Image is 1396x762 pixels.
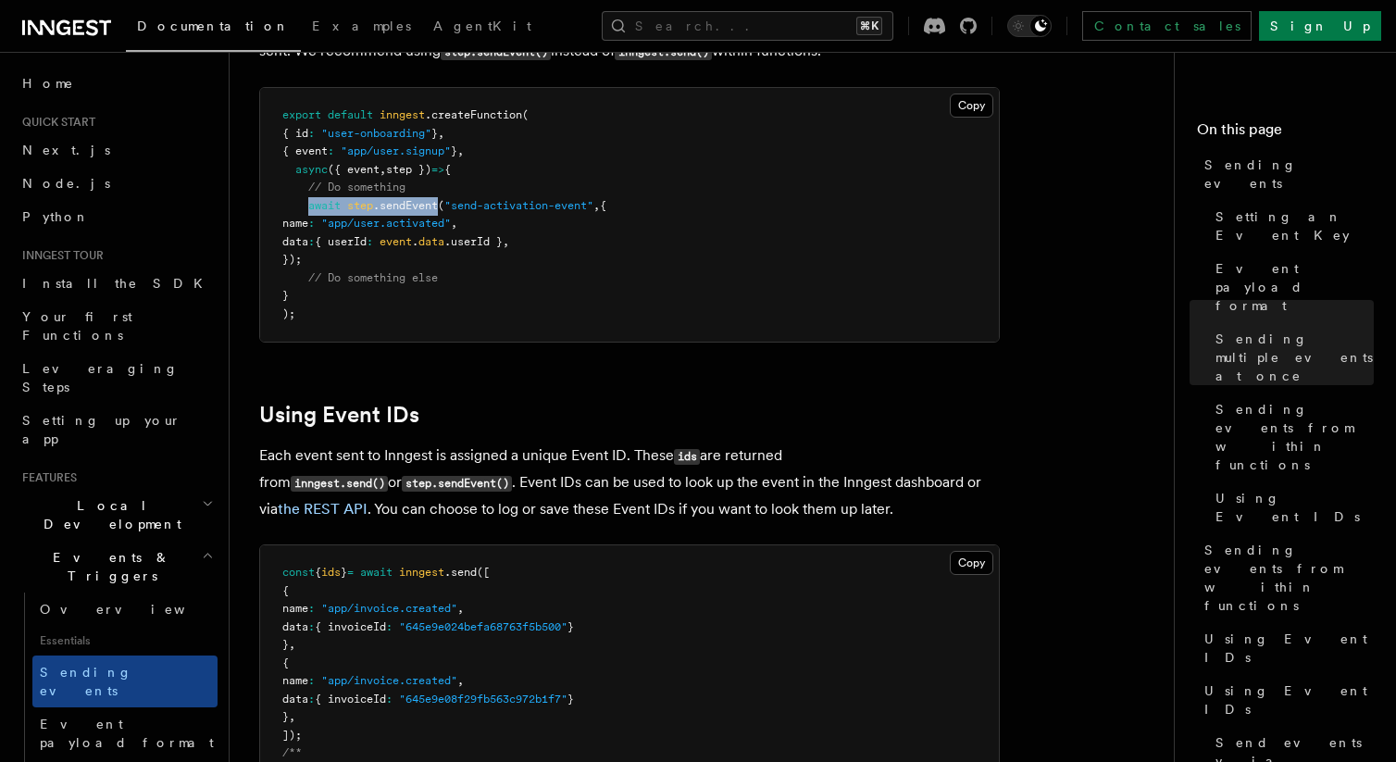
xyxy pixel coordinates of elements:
span: } [282,710,289,723]
span: . [412,235,418,248]
span: : [308,674,315,687]
span: name [282,674,308,687]
span: : [367,235,373,248]
span: Node.js [22,176,110,191]
a: Python [15,200,218,233]
a: Sending events [32,656,218,707]
code: inngest.send() [291,476,388,492]
span: name [282,602,308,615]
span: } [282,638,289,651]
span: Using Event IDs [1204,681,1374,718]
a: Sending events [1197,148,1374,200]
span: { [282,656,289,669]
a: Overview [32,593,218,626]
span: Event payload format [40,717,214,750]
span: : [308,217,315,230]
span: Sending events from within functions [1215,400,1374,474]
span: export [282,108,321,121]
span: = [347,566,354,579]
span: // Do something [308,181,405,194]
span: , [289,638,295,651]
span: .sendEvent [373,199,438,212]
span: } [567,620,574,633]
span: Home [22,74,74,93]
span: name [282,217,308,230]
button: Events & Triggers [15,541,218,593]
span: Using Event IDs [1204,630,1374,667]
code: step.sendEvent() [402,476,512,492]
a: Setting up your app [15,404,218,456]
a: Event payload format [32,707,218,759]
span: data [282,620,308,633]
span: , [457,602,464,615]
span: : [308,235,315,248]
span: Next.js [22,143,110,157]
code: inngest.send() [615,44,712,60]
a: Next.js [15,133,218,167]
span: // Do something else [308,271,438,284]
span: Overview [40,602,231,617]
span: { [600,199,606,212]
span: : [308,602,315,615]
span: "app/user.activated" [321,217,451,230]
span: await [360,566,393,579]
span: Quick start [15,115,95,130]
span: step [347,199,373,212]
span: , [289,710,295,723]
span: } [567,693,574,706]
p: Each event sent to Inngest is assigned a unique Event ID. These are returned from or . Event IDs ... [259,443,1000,522]
span: Sending multiple events at once [1215,330,1374,385]
button: Copy [950,94,993,118]
span: , [593,199,600,212]
kbd: ⌘K [856,17,882,35]
span: ids [321,566,341,579]
code: step.sendEvent() [441,44,551,60]
span: ({ event [328,163,380,176]
span: { userId [315,235,367,248]
span: }); [282,253,302,266]
span: "user-onboarding" [321,127,431,140]
button: Copy [950,551,993,575]
span: "app/user.signup" [341,144,451,157]
span: .createFunction [425,108,522,121]
span: Install the SDK [22,276,214,291]
span: ]); [282,729,302,742]
a: Home [15,67,218,100]
span: Documentation [137,19,290,33]
span: ); [282,307,295,320]
span: Setting up your app [22,413,181,446]
span: , [457,144,464,157]
a: Your first Functions [15,300,218,352]
a: Leveraging Steps [15,352,218,404]
span: const [282,566,315,579]
span: data [418,235,444,248]
span: data [282,693,308,706]
span: { [282,584,289,597]
span: : [308,127,315,140]
span: Setting an Event Key [1215,207,1374,244]
span: { invoiceId [315,693,386,706]
a: Node.js [15,167,218,200]
span: event [380,235,412,248]
a: Using Event IDs [1208,481,1374,533]
span: Using Event IDs [1215,489,1374,526]
a: Using Event IDs [1197,622,1374,674]
span: Examples [312,19,411,33]
a: Event payload format [1208,252,1374,322]
a: Sign Up [1259,11,1381,41]
span: { id [282,127,308,140]
a: Using Event IDs [1197,674,1374,726]
span: } [431,127,438,140]
span: await [308,199,341,212]
span: Inngest tour [15,248,104,263]
span: , [457,674,464,687]
span: AgentKit [433,19,531,33]
a: the REST API [278,500,368,518]
span: "645e9e08f29fb563c972b1f7" [399,693,567,706]
button: Search...⌘K [602,11,893,41]
span: : [308,693,315,706]
span: default [328,108,373,121]
span: Events & Triggers [15,548,202,585]
button: Toggle dark mode [1007,15,1052,37]
span: Sending events [40,665,132,698]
